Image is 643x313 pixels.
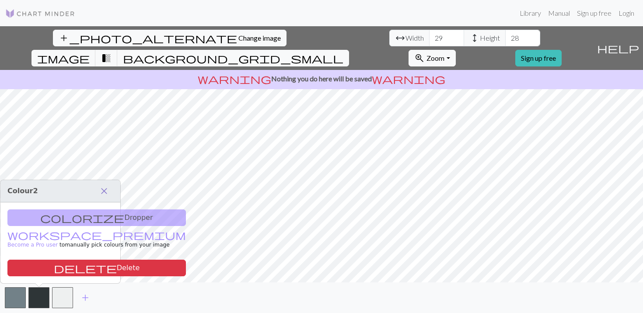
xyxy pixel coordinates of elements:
[7,187,38,195] span: Colour 2
[3,73,640,84] p: Nothing you do here will be saved
[515,50,562,66] a: Sign up free
[7,233,186,248] small: to manually pick colours from your image
[426,54,444,62] span: Zoom
[573,4,615,22] a: Sign up free
[405,33,424,43] span: Width
[101,52,112,64] span: transition_fade
[54,262,117,274] span: delete
[74,289,96,306] button: Add color
[80,292,91,304] span: add
[123,52,343,64] span: background_grid_small
[7,233,186,248] a: Become a Pro user
[5,8,75,19] img: Logo
[516,4,545,22] a: Library
[7,229,186,241] span: workspace_premium
[37,52,90,64] span: image
[99,185,109,197] span: close
[469,32,480,44] span: height
[7,260,186,276] button: Delete color
[409,50,455,66] button: Zoom
[372,73,445,85] span: warning
[480,33,500,43] span: Height
[545,4,573,22] a: Manual
[615,4,638,22] a: Login
[95,184,113,198] button: Close
[59,32,237,44] span: add_photo_alternate
[597,42,639,54] span: help
[238,34,281,42] span: Change image
[414,52,425,64] span: zoom_in
[198,73,271,85] span: warning
[53,30,287,46] button: Change image
[395,32,405,44] span: arrow_range
[593,26,643,70] button: Help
